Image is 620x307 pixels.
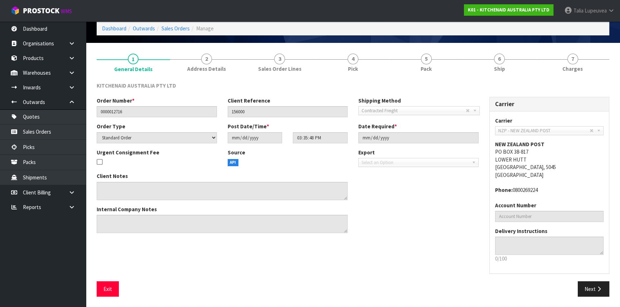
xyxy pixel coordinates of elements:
p: 0/100 [495,255,604,262]
span: Pick [348,65,358,73]
span: Pack [421,65,432,73]
span: 6 [494,54,505,64]
span: 2 [201,54,212,64]
label: Post Date/Time [228,123,269,130]
span: 3 [274,54,285,64]
span: 1 [128,54,139,64]
span: KITCHENAID AUSTRALIA PTY LTD [97,82,176,89]
button: Exit [97,281,119,297]
img: cube-alt.png [11,6,20,15]
label: Order Number [97,97,135,104]
span: Select an Option [362,158,469,167]
button: Next [578,281,609,297]
label: Delivery Instructions [495,227,547,235]
span: 5 [421,54,432,64]
span: ProStock [23,6,59,15]
label: Carrier [495,117,512,124]
a: K01 - KITCHENAID AUSTRALIA PTY LTD [464,4,553,16]
span: General Details [114,65,152,73]
span: Ship [494,65,505,73]
label: Shipping Method [358,97,401,104]
address: 0800269224 [495,186,604,194]
a: Outwards [133,25,155,32]
span: API [228,159,239,166]
label: Client Reference [228,97,270,104]
label: Export [358,149,375,156]
span: Sales Order Lines [258,65,301,73]
strong: phone [495,187,513,193]
input: Client Reference [228,106,348,117]
label: Urgent Consignment Fee [97,149,159,156]
label: Internal Company Notes [97,206,157,213]
span: General Details [97,76,609,302]
input: Order Number [97,106,217,117]
span: Address Details [187,65,226,73]
strong: K01 - KITCHENAID AUSTRALIA PTY LTD [468,7,549,13]
span: Manage [196,25,214,32]
strong: NEW ZEALAND POST [495,141,544,148]
address: PO BOX 38-817 LOWER HUTT [GEOGRAPHIC_DATA], 5045 [GEOGRAPHIC_DATA] [495,140,604,179]
span: NZP - NEW ZEALAND POST [498,127,590,135]
input: Account Number [495,211,604,222]
label: Order Type [97,123,125,130]
small: WMS [61,8,72,15]
span: Talia [573,7,583,14]
span: Lupeuvea [585,7,607,14]
label: Source [228,149,245,156]
span: Charges [562,65,583,73]
span: Contracted Freight [362,107,466,115]
a: Sales Orders [161,25,190,32]
span: 7 [567,54,578,64]
h3: Carrier [495,101,604,108]
span: 4 [348,54,358,64]
label: Account Number [495,202,536,209]
label: Client Notes [97,172,128,180]
label: Date Required [358,123,397,130]
a: Dashboard [102,25,126,32]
